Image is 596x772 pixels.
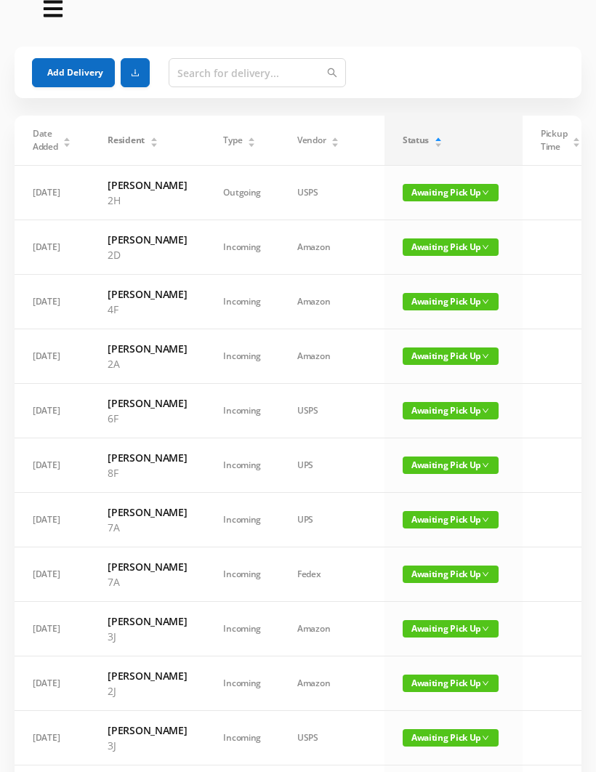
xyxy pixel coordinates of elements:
i: icon: caret-down [150,141,158,145]
p: 2A [108,356,187,371]
td: Incoming [205,711,279,765]
h6: [PERSON_NAME] [108,559,187,574]
p: 2J [108,683,187,699]
span: Awaiting Pick Up [403,184,499,201]
div: Sort [331,135,339,144]
h6: [PERSON_NAME] [108,286,187,302]
span: Awaiting Pick Up [403,347,499,365]
span: Awaiting Pick Up [403,566,499,583]
td: Amazon [279,602,384,656]
td: Amazon [279,275,384,329]
i: icon: down [482,189,489,196]
i: icon: down [482,407,489,414]
span: Date Added [33,127,58,153]
h6: [PERSON_NAME] [108,504,187,520]
p: 2H [108,193,187,208]
p: 6F [108,411,187,426]
td: Amazon [279,220,384,275]
i: icon: caret-up [331,135,339,140]
td: [DATE] [15,329,89,384]
span: Awaiting Pick Up [403,675,499,692]
h6: [PERSON_NAME] [108,177,187,193]
td: USPS [279,384,384,438]
i: icon: down [482,516,489,523]
div: Sort [150,135,158,144]
td: Outgoing [205,166,279,220]
i: icon: down [482,625,489,632]
td: USPS [279,166,384,220]
td: Incoming [205,602,279,656]
button: icon: download [121,58,150,87]
input: Search for delivery... [169,58,346,87]
h6: [PERSON_NAME] [108,395,187,411]
td: [DATE] [15,166,89,220]
i: icon: down [482,462,489,469]
td: [DATE] [15,547,89,602]
td: Incoming [205,275,279,329]
i: icon: down [482,680,489,687]
td: [DATE] [15,602,89,656]
div: Sort [63,135,71,144]
td: [DATE] [15,493,89,547]
i: icon: caret-up [573,135,581,140]
p: 7A [108,574,187,590]
p: 8F [108,465,187,481]
td: [DATE] [15,220,89,275]
i: icon: caret-down [434,141,442,145]
h6: [PERSON_NAME] [108,341,187,356]
h6: [PERSON_NAME] [108,723,187,738]
td: [DATE] [15,711,89,765]
i: icon: down [482,353,489,360]
span: Awaiting Pick Up [403,402,499,419]
td: Fedex [279,547,384,602]
td: Incoming [205,656,279,711]
span: Type [223,134,242,147]
h6: [PERSON_NAME] [108,668,187,683]
i: icon: down [482,571,489,578]
i: icon: caret-down [331,141,339,145]
span: Awaiting Pick Up [403,729,499,747]
td: Amazon [279,656,384,711]
i: icon: caret-up [248,135,256,140]
td: Amazon [279,329,384,384]
p: 4F [108,302,187,317]
i: icon: caret-down [63,141,71,145]
span: Resident [108,134,145,147]
p: 7A [108,520,187,535]
td: [DATE] [15,438,89,493]
p: 3J [108,629,187,644]
div: Sort [247,135,256,144]
p: 3J [108,738,187,753]
td: Incoming [205,329,279,384]
h6: [PERSON_NAME] [108,232,187,247]
i: icon: search [327,68,337,78]
td: Incoming [205,384,279,438]
span: Awaiting Pick Up [403,293,499,310]
div: Sort [572,135,581,144]
td: USPS [279,711,384,765]
td: Incoming [205,493,279,547]
i: icon: down [482,298,489,305]
td: UPS [279,438,384,493]
p: 2D [108,247,187,262]
td: UPS [279,493,384,547]
td: [DATE] [15,275,89,329]
span: Awaiting Pick Up [403,238,499,256]
span: Awaiting Pick Up [403,457,499,474]
i: icon: down [482,244,489,251]
i: icon: caret-up [434,135,442,140]
span: Awaiting Pick Up [403,511,499,528]
td: Incoming [205,438,279,493]
span: Pickup Time [541,127,567,153]
h6: [PERSON_NAME] [108,614,187,629]
i: icon: caret-up [150,135,158,140]
span: Vendor [297,134,326,147]
i: icon: down [482,734,489,741]
button: Add Delivery [32,58,115,87]
span: Status [403,134,429,147]
div: Sort [434,135,443,144]
td: [DATE] [15,656,89,711]
h6: [PERSON_NAME] [108,450,187,465]
i: icon: caret-up [63,135,71,140]
span: Awaiting Pick Up [403,620,499,638]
